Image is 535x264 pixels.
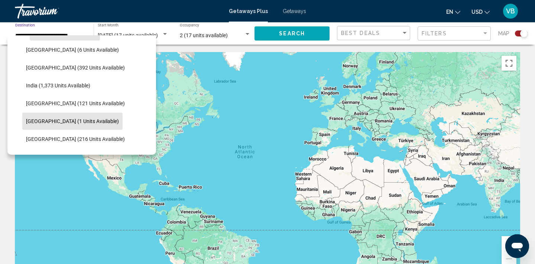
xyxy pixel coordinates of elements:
button: Search [254,26,330,40]
button: [GEOGRAPHIC_DATA] (392 units available) [22,59,129,76]
button: India (1,373 units available) [22,77,94,94]
span: USD [471,9,483,15]
span: [GEOGRAPHIC_DATA] (121 units available) [26,100,125,106]
button: Toggle fullscreen view [502,56,516,71]
button: [GEOGRAPHIC_DATA] (37 units available) [22,148,126,165]
button: Filter [418,26,491,41]
button: [GEOGRAPHIC_DATA] (6 units available) [22,41,123,58]
span: VB [506,7,515,15]
span: India (1,373 units available) [26,83,90,88]
a: Travorium [15,4,221,19]
span: [GEOGRAPHIC_DATA] (1 units available) [26,118,119,124]
span: Filters [422,30,447,36]
a: Getaways [283,8,306,14]
button: Change currency [471,6,490,17]
iframe: Button to launch messaging window [505,234,529,258]
button: [GEOGRAPHIC_DATA] (1 units available) [22,113,123,130]
button: [GEOGRAPHIC_DATA] (121 units available) [22,95,129,112]
span: 2 (17 units available) [180,32,228,38]
button: Change language [446,6,460,17]
button: [GEOGRAPHIC_DATA] (216 units available) [22,131,129,148]
button: Zoom in [502,236,516,251]
span: Search [279,31,305,37]
mat-select: Sort by [341,30,408,36]
span: Best Deals [341,30,380,36]
span: [GEOGRAPHIC_DATA] (6 units available) [26,47,119,53]
a: Getaways Plus [229,8,268,14]
span: [GEOGRAPHIC_DATA] (392 units available) [26,65,125,71]
span: en [446,9,453,15]
span: [GEOGRAPHIC_DATA] (216 units available) [26,136,125,142]
span: Map [498,28,509,39]
button: User Menu [501,3,520,19]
